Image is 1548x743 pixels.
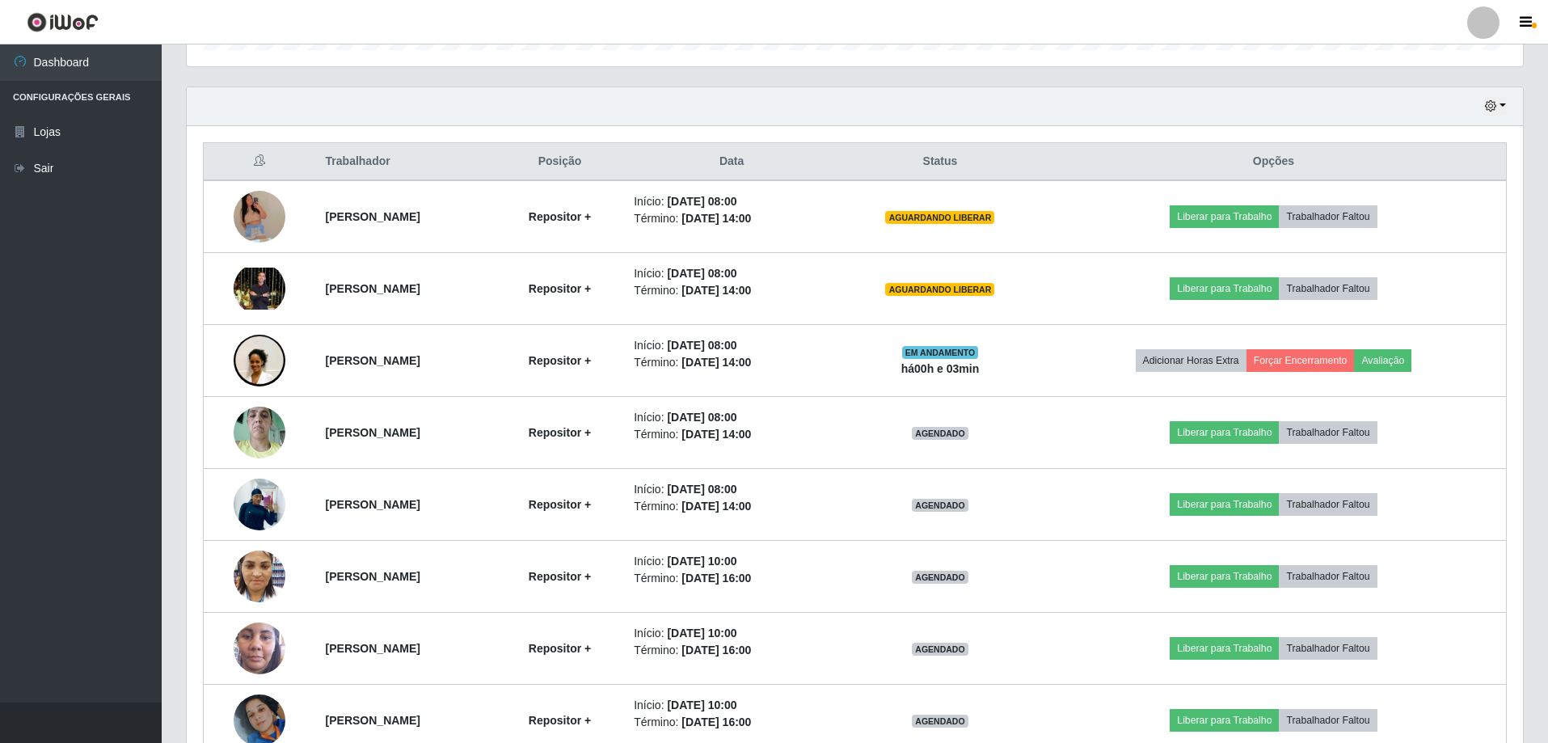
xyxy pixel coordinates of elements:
[234,470,285,538] img: 1757876527911.jpeg
[902,346,979,359] span: EM ANDAMENTO
[529,282,591,295] strong: Repositor +
[326,354,420,367] strong: [PERSON_NAME]
[234,591,285,706] img: 1750177292954.jpeg
[1170,277,1279,300] button: Liberar para Trabalho
[234,268,285,310] img: 1750982102846.jpeg
[681,284,751,297] time: [DATE] 14:00
[1170,637,1279,660] button: Liberar para Trabalho
[667,411,736,424] time: [DATE] 08:00
[529,354,591,367] strong: Repositor +
[912,427,968,440] span: AGENDADO
[634,426,829,443] li: Término:
[1279,493,1377,516] button: Trabalhador Faltou
[634,553,829,570] li: Início:
[326,210,420,223] strong: [PERSON_NAME]
[912,715,968,728] span: AGENDADO
[667,483,736,496] time: [DATE] 08:00
[326,426,420,439] strong: [PERSON_NAME]
[326,642,420,655] strong: [PERSON_NAME]
[681,428,751,441] time: [DATE] 14:00
[529,426,591,439] strong: Repositor +
[1279,565,1377,588] button: Trabalhador Faltou
[326,570,420,583] strong: [PERSON_NAME]
[529,642,591,655] strong: Repositor +
[529,210,591,223] strong: Repositor +
[234,542,285,610] img: 1750959267222.jpeg
[27,12,99,32] img: CoreUI Logo
[634,481,829,498] li: Início:
[681,644,751,656] time: [DATE] 16:00
[624,143,839,181] th: Data
[316,143,496,181] th: Trabalhador
[667,699,736,711] time: [DATE] 10:00
[634,642,829,659] li: Término:
[634,625,829,642] li: Início:
[326,498,420,511] strong: [PERSON_NAME]
[634,498,829,515] li: Término:
[667,267,736,280] time: [DATE] 08:00
[1170,709,1279,732] button: Liberar para Trabalho
[634,354,829,371] li: Término:
[681,356,751,369] time: [DATE] 14:00
[634,337,829,354] li: Início:
[1170,565,1279,588] button: Liberar para Trabalho
[234,158,285,276] img: 1745850346795.jpeg
[667,195,736,208] time: [DATE] 08:00
[634,282,829,299] li: Término:
[901,362,980,375] strong: há 00 h e 03 min
[885,211,994,224] span: AGUARDANDO LIBERAR
[1279,421,1377,444] button: Trabalhador Faltou
[634,265,829,282] li: Início:
[912,571,968,584] span: AGENDADO
[681,572,751,585] time: [DATE] 16:00
[1279,637,1377,660] button: Trabalhador Faltou
[912,643,968,656] span: AGENDADO
[1170,493,1279,516] button: Liberar para Trabalho
[634,697,829,714] li: Início:
[529,714,591,727] strong: Repositor +
[1246,349,1355,372] button: Forçar Encerramento
[681,716,751,728] time: [DATE] 16:00
[885,283,994,296] span: AGUARDANDO LIBERAR
[912,499,968,512] span: AGENDADO
[529,498,591,511] strong: Repositor +
[1279,709,1377,732] button: Trabalhador Faltou
[634,570,829,587] li: Término:
[667,339,736,352] time: [DATE] 08:00
[326,282,420,295] strong: [PERSON_NAME]
[1279,277,1377,300] button: Trabalhador Faltou
[681,500,751,513] time: [DATE] 14:00
[634,193,829,210] li: Início:
[234,398,285,466] img: 1753296713648.jpeg
[1041,143,1507,181] th: Opções
[839,143,1041,181] th: Status
[634,714,829,731] li: Término:
[1136,349,1246,372] button: Adicionar Horas Extra
[496,143,624,181] th: Posição
[529,570,591,583] strong: Repositor +
[667,555,736,568] time: [DATE] 10:00
[234,303,285,418] img: 1752072014286.jpeg
[634,210,829,227] li: Término:
[326,714,420,727] strong: [PERSON_NAME]
[1354,349,1411,372] button: Avaliação
[1170,421,1279,444] button: Liberar para Trabalho
[634,409,829,426] li: Início:
[667,627,736,640] time: [DATE] 10:00
[1279,205,1377,228] button: Trabalhador Faltou
[1170,205,1279,228] button: Liberar para Trabalho
[681,212,751,225] time: [DATE] 14:00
